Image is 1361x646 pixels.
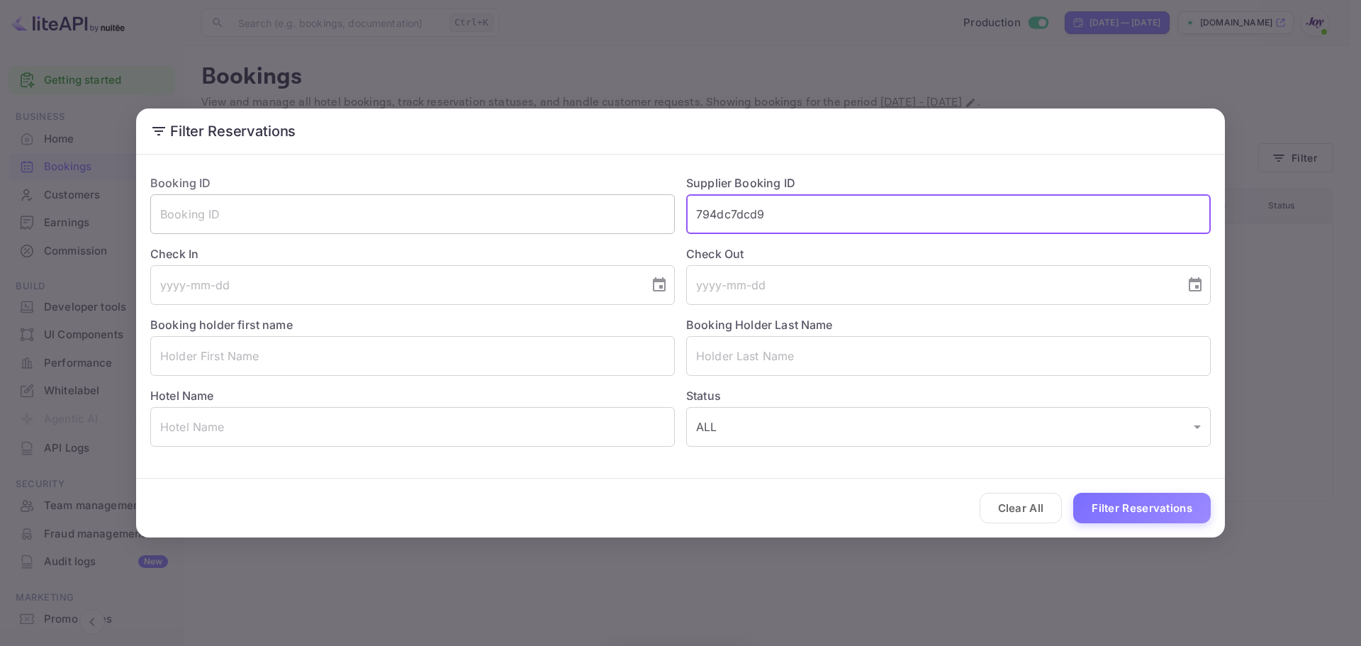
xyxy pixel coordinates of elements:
[686,245,1211,262] label: Check Out
[1181,271,1209,299] button: Choose date
[645,271,673,299] button: Choose date
[136,108,1225,154] h2: Filter Reservations
[150,245,675,262] label: Check In
[150,318,293,332] label: Booking holder first name
[686,407,1211,447] div: ALL
[686,176,795,190] label: Supplier Booking ID
[150,336,675,376] input: Holder First Name
[150,407,675,447] input: Hotel Name
[150,389,214,403] label: Hotel Name
[150,176,211,190] label: Booking ID
[150,265,639,305] input: yyyy-mm-dd
[686,318,833,332] label: Booking Holder Last Name
[150,194,675,234] input: Booking ID
[1073,493,1211,523] button: Filter Reservations
[686,194,1211,234] input: Supplier Booking ID
[980,493,1063,523] button: Clear All
[686,265,1175,305] input: yyyy-mm-dd
[686,336,1211,376] input: Holder Last Name
[686,387,1211,404] label: Status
